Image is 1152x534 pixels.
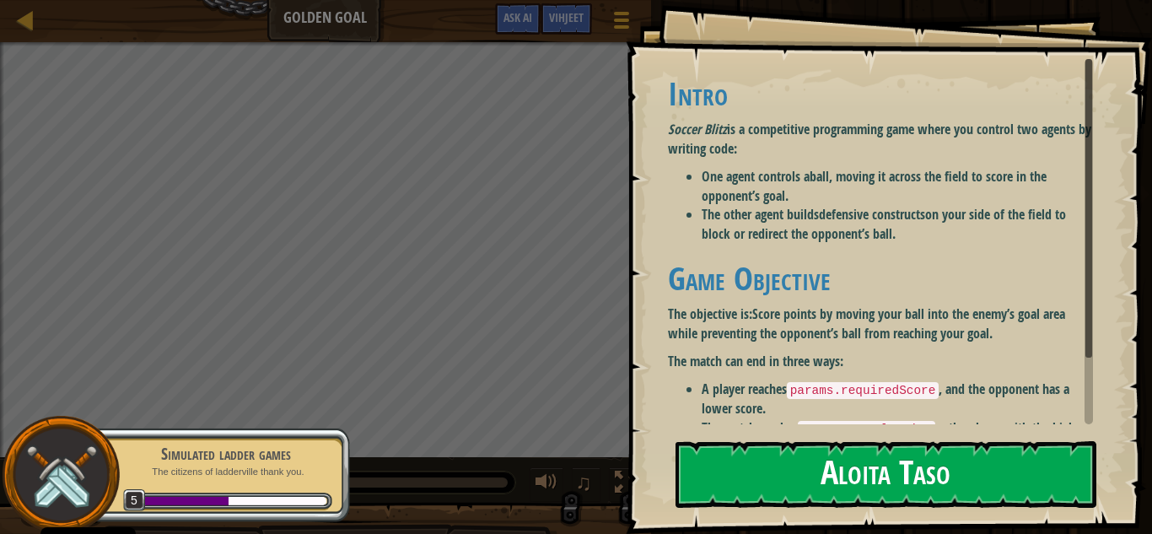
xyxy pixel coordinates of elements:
div: Simulated ladder games [120,442,332,466]
strong: ball [810,167,829,186]
strong: defensive constructs [819,205,925,224]
img: swords.png [23,437,100,514]
li: One agent controls a , moving it across the field to score in the opponent’s goal. [702,167,1093,206]
span: ♫ [575,470,592,495]
p: The citizens of ladderville thank you. [120,466,332,478]
h1: Intro [668,76,1093,111]
span: Vihjeet [549,9,584,25]
span: 5 [123,489,146,512]
p: The match can end in three ways: [668,352,1093,371]
p: The objective is: [668,305,1093,343]
em: Soccer Blitz [668,120,727,138]
li: A player reaches , and the opponent has a lower score. [702,380,1093,418]
button: Aloita Taso [676,441,1096,508]
li: The other agent builds on your side of the field to block or redirect the opponent’s ball. [702,205,1093,244]
code: params.requiredScore [787,382,939,399]
button: Ask AI [495,3,541,35]
code: params.resolveTime [798,421,935,438]
button: Aänenvoimakkuus [530,467,563,502]
h1: Game Objective [668,261,1093,296]
button: Toggle fullscreen [609,467,643,502]
p: is a competitive programming game where you control two agents by writing code: [668,120,1093,159]
strong: Score points by moving your ball into the enemy’s goal area while preventing the opponent’s ball ... [668,305,1065,343]
span: Ask AI [503,9,532,25]
button: Näytä pelivalikko [600,3,643,43]
li: The match reaches — the player with the higher score wins. [702,418,1093,457]
button: ♫ [572,467,600,502]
